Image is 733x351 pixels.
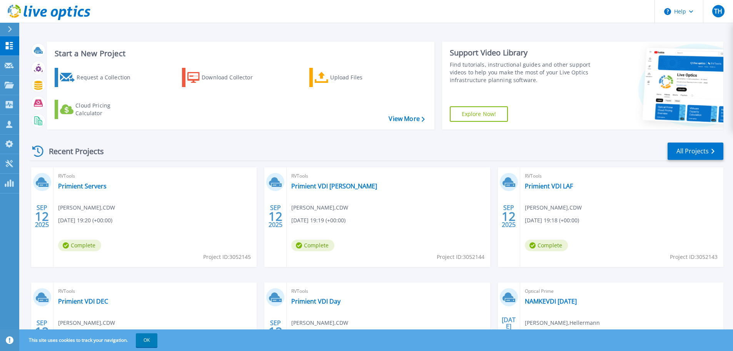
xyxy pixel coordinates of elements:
[77,70,138,85] div: Request a Collection
[58,240,101,251] span: Complete
[525,182,573,190] a: Primient VDI LAF
[136,333,157,347] button: OK
[450,106,508,122] a: Explore Now!
[389,115,424,123] a: View More
[269,213,282,220] span: 12
[35,317,49,346] div: SEP 2025
[182,68,268,87] a: Download Collector
[58,203,115,212] span: [PERSON_NAME] , CDW
[437,253,484,261] span: Project ID: 3052144
[714,8,722,14] span: TH
[291,172,485,180] span: RVTools
[450,61,593,84] div: Find tutorials, instructional guides and other support videos to help you make the most of your L...
[291,216,346,225] span: [DATE] 19:19 (+00:00)
[291,182,377,190] a: Primient VDI [PERSON_NAME]
[668,143,723,160] a: All Projects
[525,203,582,212] span: [PERSON_NAME] , CDW
[35,213,49,220] span: 12
[291,319,348,327] span: [PERSON_NAME] , CDW
[525,240,568,251] span: Complete
[525,287,719,296] span: Optical Prime
[203,253,251,261] span: Project ID: 3052145
[58,287,252,296] span: RVTools
[268,317,283,346] div: SEP 2025
[670,253,718,261] span: Project ID: 3052143
[502,213,516,220] span: 12
[525,216,579,225] span: [DATE] 19:18 (+00:00)
[501,317,516,346] div: [DATE] 2025
[58,172,252,180] span: RVTools
[291,203,348,212] span: [PERSON_NAME] , CDW
[525,172,719,180] span: RVTools
[525,319,600,327] span: [PERSON_NAME] , Hellermann
[55,100,140,119] a: Cloud Pricing Calculator
[58,182,107,190] a: Primient Servers
[309,68,395,87] a: Upload Files
[269,328,282,335] span: 12
[202,70,263,85] div: Download Collector
[525,297,577,305] a: NAMKEVDI [DATE]
[55,49,424,58] h3: Start a New Project
[35,328,49,335] span: 12
[268,202,283,230] div: SEP 2025
[58,297,108,305] a: Primient VDI DEC
[291,287,485,296] span: RVTools
[291,240,334,251] span: Complete
[450,48,593,58] div: Support Video Library
[35,202,49,230] div: SEP 2025
[30,142,114,161] div: Recent Projects
[55,68,140,87] a: Request a Collection
[501,202,516,230] div: SEP 2025
[21,333,157,347] span: This site uses cookies to track your navigation.
[330,70,392,85] div: Upload Files
[58,216,112,225] span: [DATE] 19:20 (+00:00)
[58,319,115,327] span: [PERSON_NAME] , CDW
[291,297,341,305] a: Primient VDI Day
[75,102,137,117] div: Cloud Pricing Calculator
